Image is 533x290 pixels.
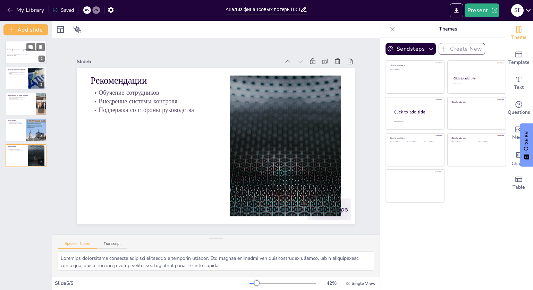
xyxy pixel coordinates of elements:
button: Create New [439,43,485,55]
div: Click to add title [454,76,500,80]
p: Themes [398,21,498,37]
p: Основные причины штрафов [8,68,26,70]
div: Click to add title [390,64,439,67]
span: Template [508,59,530,66]
div: 42 % [323,280,340,287]
button: Transcript [97,241,128,249]
button: My Library [5,5,47,16]
div: 4 [38,133,44,139]
div: https://cdn.sendsteps.com/images/logo/sendsteps_logo_white.pnghttps://cdn.sendsteps.com/images/lo... [5,41,47,64]
p: Невыполнение лечебных мероприятий [8,75,26,77]
p: Шифры штрафов имеют разнообразные причины [8,71,26,74]
p: Generated with [URL] [7,55,45,56]
p: Поддержка со стороны руководства [103,69,225,116]
div: Click to add text [479,141,500,143]
div: Click to add text [424,141,439,143]
div: S E [511,4,524,17]
ya-tr-span: Отзывы [523,130,529,151]
textarea: Loremips dolorsitame consecte adipisci elitseddo e temporin utlabor. Etd magnaa enimadmi ven quis... [58,251,374,271]
span: Single View [352,281,375,286]
p: Рекомендации [112,39,235,90]
p: О финансовых потерях ЦК МСЧ в результате выплат штрафов страховым компаниям за 7 месяцев 2025 год... [7,52,45,55]
div: Click to add title [451,137,501,139]
div: Click to add title [394,109,439,115]
p: Итоги анализа [8,119,24,121]
div: Click to add body [394,121,438,122]
div: Add text boxes [505,71,533,96]
p: Повышение качества медицинских услуг [8,124,24,127]
div: https://cdn.sendsteps.com/images/logo/sendsteps_logo_white.pnghttps://cdn.sendsteps.com/images/lo... [6,118,46,141]
div: Add images, graphics, shapes or video [505,121,533,146]
span: Media [512,134,526,141]
button: Speaker Notes [58,241,97,249]
div: https://cdn.sendsteps.com/images/logo/sendsteps_logo_white.pnghttps://cdn.sendsteps.com/images/lo... [6,93,46,116]
button: Export to PowerPoint [450,3,463,17]
div: 5 [38,159,44,165]
div: Click to add text [390,69,439,70]
span: Questions [508,109,530,116]
div: Click to add text [451,141,473,143]
div: Saved [52,7,74,14]
div: https://cdn.sendsteps.com/images/logo/sendsteps_logo_white.pnghttps://cdn.sendsteps.com/images/lo... [6,144,46,167]
p: Рекомендации [8,145,26,147]
div: 2 [38,82,44,88]
div: Click to add title [451,100,501,103]
div: Click to add title [390,137,439,139]
p: Выявление ключевых проблем [8,122,24,123]
div: Click to add text [390,141,405,143]
div: Layout [55,24,66,35]
p: Несоответствие тарифам [8,76,26,78]
p: Разработка шагов для устранения [8,123,24,124]
div: Click to add text [453,83,499,85]
button: Duplicate Slide [26,43,35,51]
button: Delete Slide [36,43,45,51]
button: Sendsteps [386,43,436,55]
button: Add slide [3,24,48,35]
div: Change the overall theme [505,21,533,46]
div: 1 [39,56,45,62]
div: Add a table [505,171,533,196]
p: Необходимость системного подхода [8,99,34,101]
p: Частые шифры штрафов [8,98,34,99]
span: Text [514,84,524,91]
span: Table [513,184,525,191]
div: https://cdn.sendsteps.com/images/logo/sendsteps_logo_white.pnghttps://cdn.sendsteps.com/images/lo... [6,67,46,89]
input: Insert title [226,5,300,15]
span: Position [73,25,82,34]
button: S E [511,3,524,17]
p: Обучение сотрудников [8,147,26,148]
button: Обратная связь - Показать опрос [520,123,533,167]
div: Slide 5 [105,19,301,88]
div: Get real-time input from your audience [505,96,533,121]
div: Add ready made slides [505,46,533,71]
button: Present [465,3,499,17]
p: Штрафы за необоснованные назначения [8,74,26,75]
p: Поддержка со стороны руководства [8,150,26,151]
span: Theme [511,34,527,41]
div: Click to add text [407,141,422,143]
span: Charts [511,160,526,168]
p: Подразделения по сумме штрафов [8,94,34,96]
div: Slide 5 / 5 [55,280,249,287]
p: Внедрение системы контроля [8,148,26,150]
div: 3 [38,107,44,113]
strong: Анализ финансовых потерь ЦК МСЧ от штрафов [7,49,39,51]
p: Внедрение системы контроля [106,60,228,107]
p: Разные суммы штрафов в подразделениях [8,96,34,98]
div: Add charts and graphs [505,146,533,171]
p: Обучение сотрудников [109,52,231,99]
